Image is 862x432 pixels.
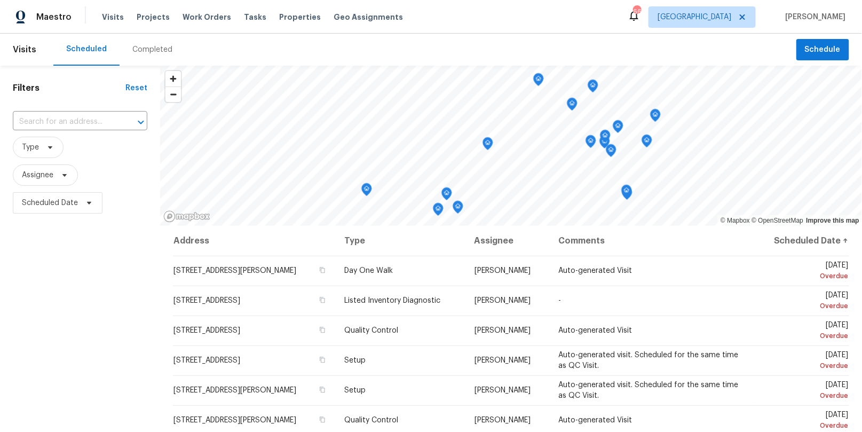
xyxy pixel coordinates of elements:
[344,417,398,424] span: Quality Control
[650,109,661,125] div: Map marker
[752,217,803,224] a: OpenStreetMap
[318,415,327,425] button: Copy Address
[165,87,181,102] button: Zoom out
[805,43,841,57] span: Schedule
[165,87,181,102] span: Zoom out
[761,381,849,401] span: [DATE]
[466,226,550,256] th: Assignee
[36,12,72,22] span: Maestro
[22,198,78,208] span: Scheduled Date
[173,267,296,274] span: [STREET_ADDRESS][PERSON_NAME]
[344,267,393,274] span: Day One Walk
[344,387,366,394] span: Setup
[344,297,440,304] span: Listed Inventory Diagnostic
[588,80,598,96] div: Map marker
[761,271,849,281] div: Overdue
[13,114,117,130] input: Search for an address...
[173,297,240,304] span: [STREET_ADDRESS]
[475,327,531,334] span: [PERSON_NAME]
[621,185,632,201] div: Map marker
[173,417,296,424] span: [STREET_ADDRESS][PERSON_NAME]
[796,39,849,61] button: Schedule
[475,417,531,424] span: [PERSON_NAME]
[125,83,147,93] div: Reset
[475,357,531,364] span: [PERSON_NAME]
[133,115,148,130] button: Open
[344,327,398,334] span: Quality Control
[433,203,444,219] div: Map marker
[173,226,336,256] th: Address
[761,262,849,281] span: [DATE]
[586,135,596,152] div: Map marker
[475,267,531,274] span: [PERSON_NAME]
[761,292,849,311] span: [DATE]
[13,83,125,93] h1: Filters
[761,351,849,371] span: [DATE]
[22,142,39,153] span: Type
[761,390,849,401] div: Overdue
[761,360,849,371] div: Overdue
[137,12,170,22] span: Projects
[132,44,172,55] div: Completed
[279,12,321,22] span: Properties
[550,226,753,256] th: Comments
[761,411,849,431] span: [DATE]
[318,295,327,305] button: Copy Address
[22,170,53,180] span: Assignee
[761,420,849,431] div: Overdue
[13,38,36,61] span: Visits
[165,71,181,87] button: Zoom in
[781,12,846,22] span: [PERSON_NAME]
[761,301,849,311] div: Overdue
[318,325,327,335] button: Copy Address
[806,217,859,224] a: Improve this map
[318,265,327,275] button: Copy Address
[102,12,124,22] span: Visits
[658,12,731,22] span: [GEOGRAPHIC_DATA]
[66,44,107,54] div: Scheduled
[761,331,849,341] div: Overdue
[558,327,632,334] span: Auto-generated Visit
[183,12,231,22] span: Work Orders
[344,357,366,364] span: Setup
[606,144,616,161] div: Map marker
[244,13,266,21] span: Tasks
[613,120,623,137] div: Map marker
[633,6,640,17] div: 66
[761,321,849,341] span: [DATE]
[558,417,632,424] span: Auto-generated Visit
[483,137,493,154] div: Map marker
[558,297,561,304] span: -
[558,351,738,370] span: Auto-generated visit. Scheduled for the same time as QC Visit.
[753,226,849,256] th: Scheduled Date ↑
[334,12,403,22] span: Geo Assignments
[318,385,327,395] button: Copy Address
[336,226,466,256] th: Type
[567,98,578,114] div: Map marker
[558,381,738,399] span: Auto-generated visit. Scheduled for the same time as QC Visit.
[163,210,210,223] a: Mapbox homepage
[361,183,372,200] div: Map marker
[173,357,240,364] span: [STREET_ADDRESS]
[318,355,327,365] button: Copy Address
[475,387,531,394] span: [PERSON_NAME]
[533,73,544,90] div: Map marker
[453,201,463,217] div: Map marker
[475,297,531,304] span: [PERSON_NAME]
[599,136,610,152] div: Map marker
[558,267,632,274] span: Auto-generated Visit
[721,217,750,224] a: Mapbox
[173,327,240,334] span: [STREET_ADDRESS]
[441,187,452,204] div: Map marker
[600,130,611,146] div: Map marker
[173,387,296,394] span: [STREET_ADDRESS][PERSON_NAME]
[642,135,652,151] div: Map marker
